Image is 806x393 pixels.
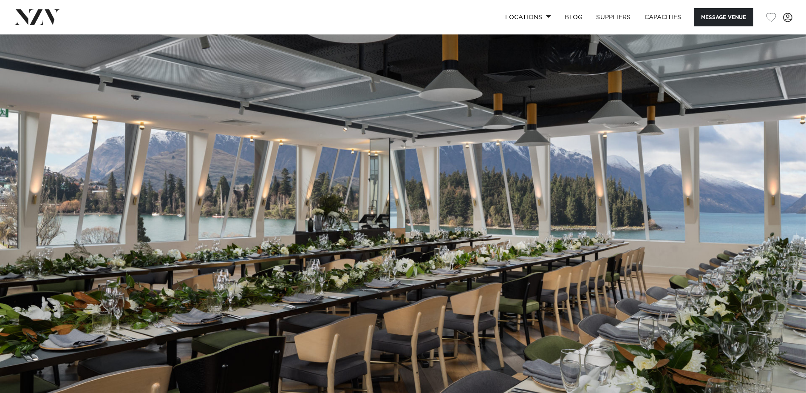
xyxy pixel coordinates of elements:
a: BLOG [558,8,589,26]
a: SUPPLIERS [589,8,637,26]
button: Message Venue [694,8,753,26]
a: Capacities [638,8,688,26]
img: nzv-logo.png [14,9,60,25]
a: Locations [498,8,558,26]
